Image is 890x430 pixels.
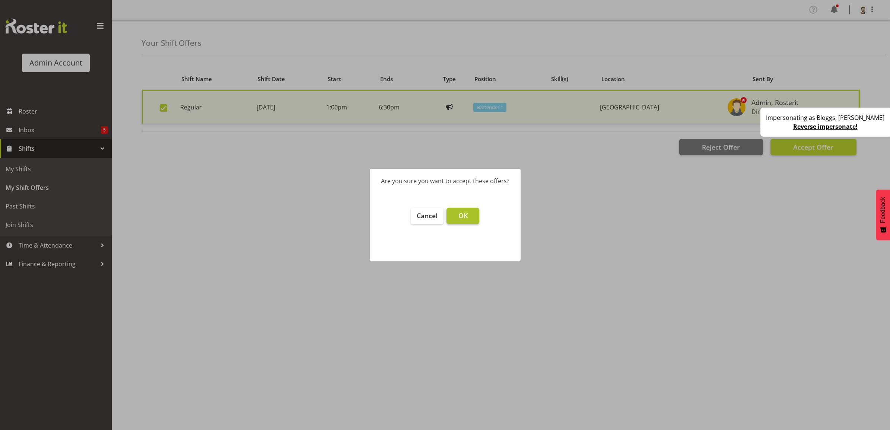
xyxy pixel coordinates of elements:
[766,113,884,122] p: Impersonating as Bloggs, [PERSON_NAME]
[458,211,468,220] span: OK
[793,122,858,131] a: Reverse impersonate!
[381,176,509,185] div: Are you sure you want to accept these offers?
[411,208,444,224] button: Cancel
[417,211,438,220] span: Cancel
[876,189,890,240] button: Feedback - Show survey
[446,208,479,224] button: OK
[880,197,886,223] span: Feedback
